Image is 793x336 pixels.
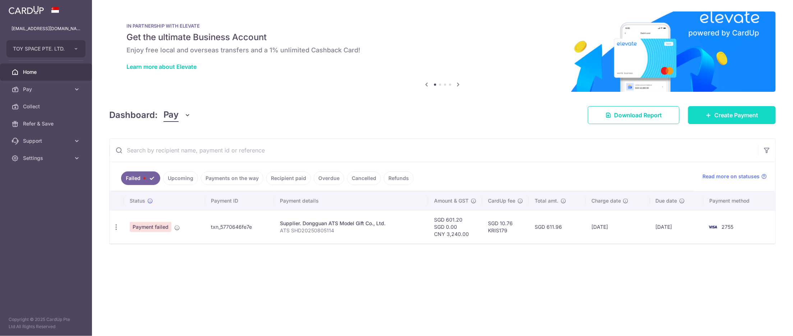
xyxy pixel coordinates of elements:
a: Download Report [588,106,679,124]
td: SGD 10.76 KRIS179 [482,210,529,243]
div: Supplier. Dongguan ATS Model Gift Co., Ltd. [280,220,423,227]
img: Bank Card [706,223,720,231]
a: Cancelled [347,171,381,185]
td: SGD 611.96 [529,210,586,243]
span: Home [23,68,70,76]
span: Refer & Save [23,120,70,127]
span: Due date [656,197,677,204]
span: Total amt. [535,197,558,204]
span: TOY SPACE PTE. LTD. [13,45,66,52]
td: txn_5770646fe7e [205,210,274,243]
span: Download Report [614,111,662,119]
a: Read more on statuses [702,173,767,180]
td: SGD 601.20 SGD 0.00 CNY 3,240.00 [428,210,482,243]
th: Payment ID [205,191,274,210]
span: Collect [23,103,70,110]
p: ATS SHD20250805114 [280,227,423,234]
p: [EMAIL_ADDRESS][DOMAIN_NAME] [11,25,80,32]
h5: Get the ultimate Business Account [126,32,759,43]
a: Refunds [384,171,414,185]
a: Payments on the way [201,171,263,185]
span: Amount & GST [434,197,469,204]
p: IN PARTNERSHIP WITH ELEVATE [126,23,759,29]
img: CardUp [9,6,44,14]
span: Payment failed [130,222,171,232]
a: Upcoming [163,171,198,185]
span: Pay [23,86,70,93]
span: 2755 [721,224,733,230]
button: TOY SPACE PTE. LTD. [6,40,86,57]
span: CardUp fee [488,197,515,204]
a: Recipient paid [266,171,311,185]
h4: Dashboard: [109,109,158,122]
h6: Enjoy free local and overseas transfers and a 1% unlimited Cashback Card! [126,46,759,55]
img: Renovation banner [109,11,776,92]
a: Learn more about Elevate [126,63,197,70]
span: Settings [23,155,70,162]
span: Support [23,137,70,145]
a: Overdue [314,171,344,185]
button: Pay [163,108,191,122]
input: Search by recipient name, payment id or reference [110,139,758,162]
span: Read more on statuses [702,173,760,180]
span: Charge date [591,197,621,204]
a: Failed [121,171,160,185]
th: Payment method [704,191,775,210]
td: [DATE] [586,210,650,243]
span: Status [130,197,145,204]
td: [DATE] [650,210,704,243]
span: Create Payment [714,111,758,119]
a: Create Payment [688,106,776,124]
th: Payment details [274,191,429,210]
span: Pay [163,108,179,122]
